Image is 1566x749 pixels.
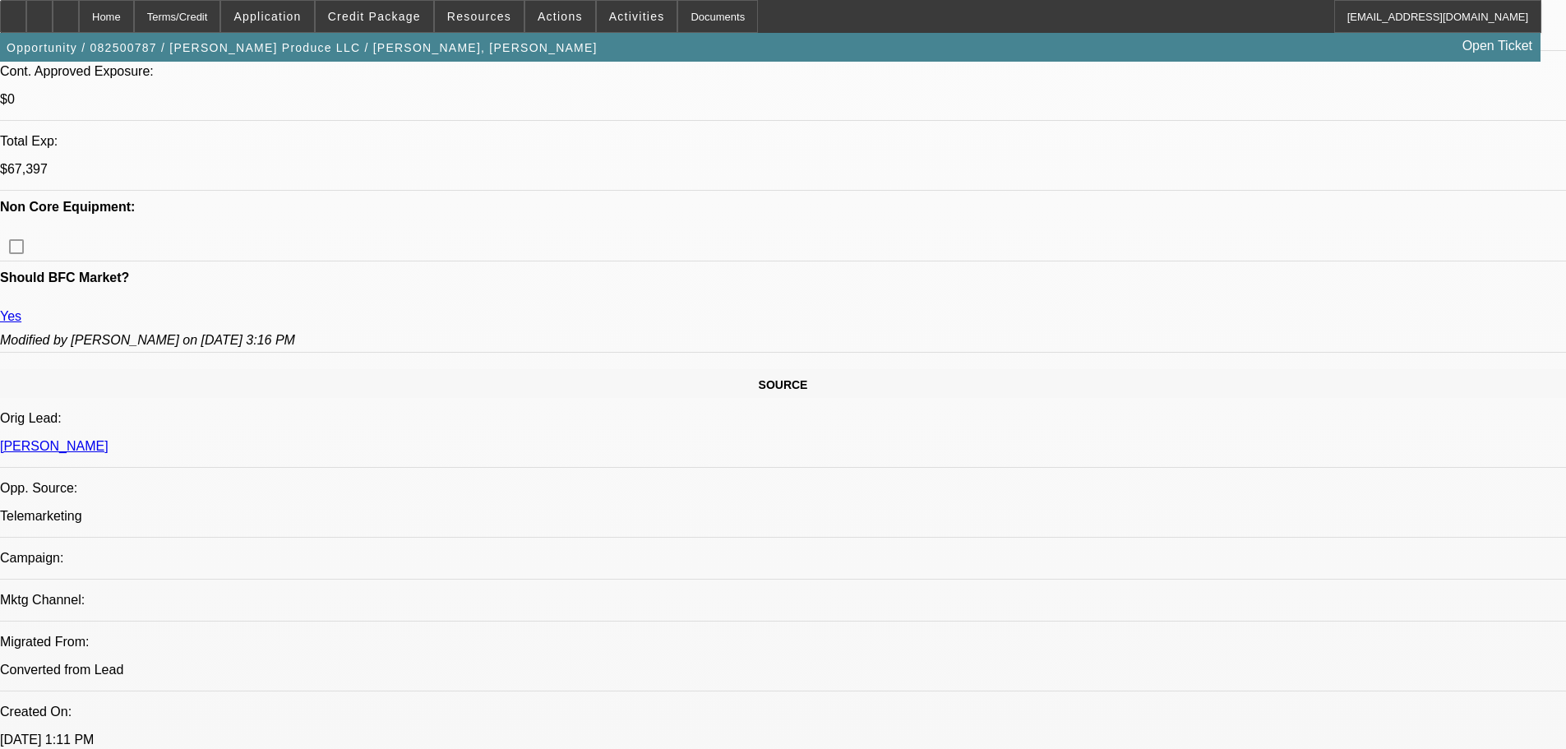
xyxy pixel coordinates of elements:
span: Resources [447,10,511,23]
button: Application [221,1,313,32]
button: Credit Package [316,1,433,32]
span: SOURCE [759,378,808,391]
span: Actions [538,10,583,23]
span: Opportunity / 082500787 / [PERSON_NAME] Produce LLC / [PERSON_NAME], [PERSON_NAME] [7,41,598,54]
span: Application [233,10,301,23]
span: Credit Package [328,10,421,23]
a: Open Ticket [1456,32,1539,60]
span: Activities [609,10,665,23]
button: Activities [597,1,677,32]
button: Resources [435,1,524,32]
button: Actions [525,1,595,32]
